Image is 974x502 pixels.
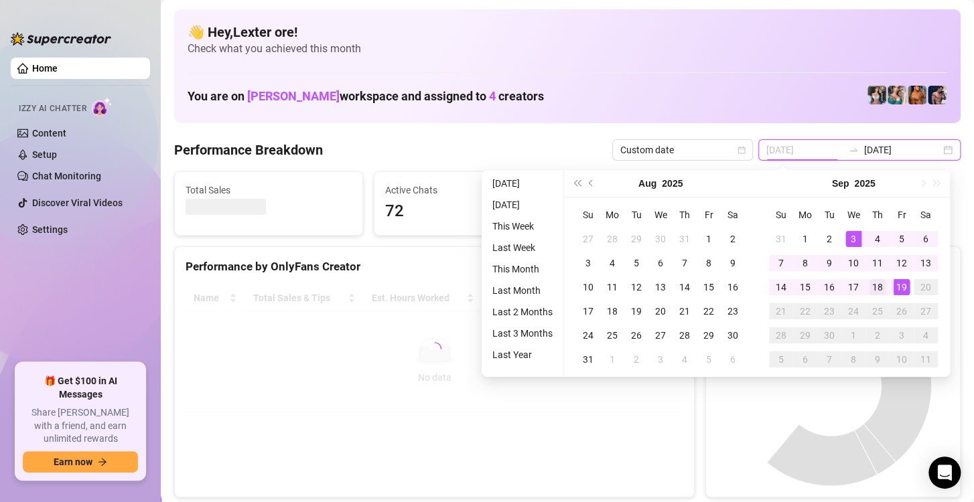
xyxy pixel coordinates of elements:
[793,251,817,275] td: 2025-09-08
[793,275,817,299] td: 2025-09-15
[385,183,551,197] span: Active Chats
[186,183,352,197] span: Total Sales
[725,351,741,367] div: 6
[697,347,721,371] td: 2025-09-05
[624,347,648,371] td: 2025-09-02
[867,86,886,104] img: Katy
[576,299,600,323] td: 2025-08-17
[677,231,693,247] div: 31
[23,451,138,473] button: Earn nowarrow-right
[821,327,837,343] div: 30
[697,251,721,275] td: 2025-08-08
[773,255,789,271] div: 7
[487,282,558,299] li: Last Month
[628,279,644,295] div: 12
[628,351,644,367] div: 2
[673,203,697,227] th: Th
[865,203,890,227] th: Th
[773,279,789,295] div: 14
[600,347,624,371] td: 2025-09-01
[821,303,837,319] div: 23
[817,227,841,251] td: 2025-09-02
[662,170,683,197] button: Choose a year
[841,347,865,371] td: 2025-10-08
[247,89,340,103] span: [PERSON_NAME]
[19,102,86,115] span: Izzy AI Chatter
[721,227,745,251] td: 2025-08-02
[652,351,669,367] div: 3
[821,351,837,367] div: 7
[914,275,938,299] td: 2025-09-20
[721,323,745,347] td: 2025-08-30
[673,347,697,371] td: 2025-09-04
[817,323,841,347] td: 2025-09-30
[428,342,441,355] span: loading
[890,275,914,299] td: 2025-09-19
[769,227,793,251] td: 2025-08-31
[624,323,648,347] td: 2025-08-26
[576,227,600,251] td: 2025-07-27
[624,275,648,299] td: 2025-08-12
[648,347,673,371] td: 2025-09-03
[841,203,865,227] th: We
[725,279,741,295] div: 16
[580,303,596,319] div: 17
[489,89,496,103] span: 4
[32,171,101,181] a: Chat Monitoring
[487,261,558,277] li: This Month
[918,231,934,247] div: 6
[865,323,890,347] td: 2025-10-02
[624,251,648,275] td: 2025-08-05
[817,347,841,371] td: 2025-10-07
[600,203,624,227] th: Mo
[725,255,741,271] div: 9
[725,327,741,343] div: 30
[841,323,865,347] td: 2025-10-01
[23,406,138,446] span: Share [PERSON_NAME] with a friend, and earn unlimited rewards
[914,299,938,323] td: 2025-09-27
[385,199,551,224] span: 72
[487,325,558,341] li: Last 3 Months
[869,351,886,367] div: 9
[845,231,861,247] div: 3
[677,327,693,343] div: 28
[918,279,934,295] div: 20
[841,275,865,299] td: 2025-09-17
[576,347,600,371] td: 2025-08-31
[869,327,886,343] div: 2
[600,323,624,347] td: 2025-08-25
[793,299,817,323] td: 2025-09-22
[865,251,890,275] td: 2025-09-11
[487,304,558,320] li: Last 2 Months
[677,279,693,295] div: 14
[188,89,544,104] h1: You are on workspace and assigned to creators
[817,203,841,227] th: Tu
[773,303,789,319] div: 21
[769,275,793,299] td: 2025-09-14
[845,303,861,319] div: 24
[928,456,961,489] div: Open Intercom Messenger
[576,203,600,227] th: Su
[797,351,813,367] div: 6
[725,231,741,247] div: 2
[914,323,938,347] td: 2025-10-04
[600,251,624,275] td: 2025-08-04
[797,279,813,295] div: 15
[673,299,697,323] td: 2025-08-21
[32,197,123,208] a: Discover Viral Videos
[697,203,721,227] th: Fr
[652,255,669,271] div: 6
[769,347,793,371] td: 2025-10-05
[32,128,66,139] a: Content
[624,299,648,323] td: 2025-08-19
[869,255,886,271] div: 11
[188,41,947,56] span: Check what you achieved this month
[628,231,644,247] div: 29
[487,240,558,256] li: Last Week
[701,327,717,343] div: 29
[914,347,938,371] td: 2025-10-11
[697,323,721,347] td: 2025-08-29
[186,258,683,276] div: Performance by OnlyFans Creator
[652,279,669,295] div: 13
[580,231,596,247] div: 27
